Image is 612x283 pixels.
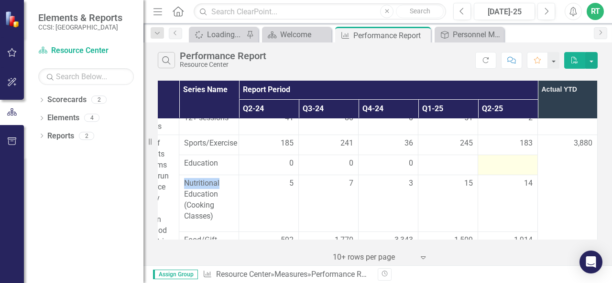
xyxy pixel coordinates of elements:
[460,138,473,149] span: 245
[514,235,533,246] span: 1,914
[410,7,430,15] span: Search
[349,158,353,169] span: 0
[239,110,299,135] td: Double-Click to Edit
[453,29,502,41] div: Personnel Measure Tracker
[47,94,87,105] a: Scorecards
[239,135,299,155] td: Double-Click to Edit
[579,251,602,273] div: Open Intercom Messenger
[409,178,413,189] span: 3
[84,114,99,122] div: 4
[281,138,294,149] span: 185
[335,235,353,246] span: 1,770
[299,155,359,175] td: Double-Click to Edit
[289,158,294,169] span: 0
[216,270,271,279] a: Resource Center
[264,29,329,41] a: Welcome
[340,138,353,149] span: 241
[38,23,122,31] small: CCSI: [GEOGRAPHIC_DATA]
[474,3,535,20] button: [DATE]-25
[180,51,266,61] div: Performance Report
[396,5,444,18] button: Search
[437,29,502,41] a: Personnel Measure Tracker
[299,135,359,155] td: Double-Click to Edit
[239,155,299,175] td: Double-Click to Edit
[311,270,379,279] div: Performance Report
[359,135,418,155] td: Double-Click to Edit
[184,138,234,149] span: Sports/Exercise
[574,138,592,147] span: 3,880
[274,270,307,279] a: Measures
[409,158,413,169] span: 0
[280,29,329,41] div: Welcome
[464,178,473,189] span: 15
[281,235,294,246] span: 592
[5,11,22,28] img: ClearPoint Strategy
[47,131,74,142] a: Reports
[47,113,79,124] a: Elements
[454,235,473,246] span: 1,509
[184,178,234,221] span: Nutritional Education (Cooking Classes)
[478,135,538,155] td: Double-Click to Edit
[299,175,359,231] td: Double-Click to Edit
[478,155,538,175] td: Double-Click to Edit
[289,178,294,189] span: 5
[418,110,478,135] td: Double-Click to Edit
[418,135,478,155] td: Double-Click to Edit
[153,270,198,279] span: Assign Group
[477,6,532,18] div: [DATE]-25
[359,155,418,175] td: Double-Click to Edit
[79,132,94,140] div: 2
[91,96,107,104] div: 2
[520,138,533,149] span: 183
[191,29,244,41] a: Loading...
[299,110,359,135] td: Double-Click to Edit
[478,175,538,231] td: Double-Click to Edit
[207,29,244,41] div: Loading...
[353,30,428,42] div: Performance Report
[38,68,134,85] input: Search Below...
[418,175,478,231] td: Double-Click to Edit
[359,175,418,231] td: Double-Click to Edit
[404,138,413,149] span: 36
[359,110,418,135] td: Double-Click to Edit
[394,235,413,246] span: 3,343
[478,110,538,135] td: Double-Click to Edit
[524,178,533,189] span: 14
[194,3,446,20] input: Search ClearPoint...
[203,269,371,280] div: » »
[239,175,299,231] td: Double-Click to Edit
[587,3,604,20] button: RT
[349,178,353,189] span: 7
[38,12,122,23] span: Elements & Reports
[180,61,266,68] div: Resource Center
[38,45,134,56] a: Resource Center
[418,155,478,175] td: Double-Click to Edit
[184,158,234,169] span: Education
[184,235,234,278] span: Food/Gift Giveaway (Event participants)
